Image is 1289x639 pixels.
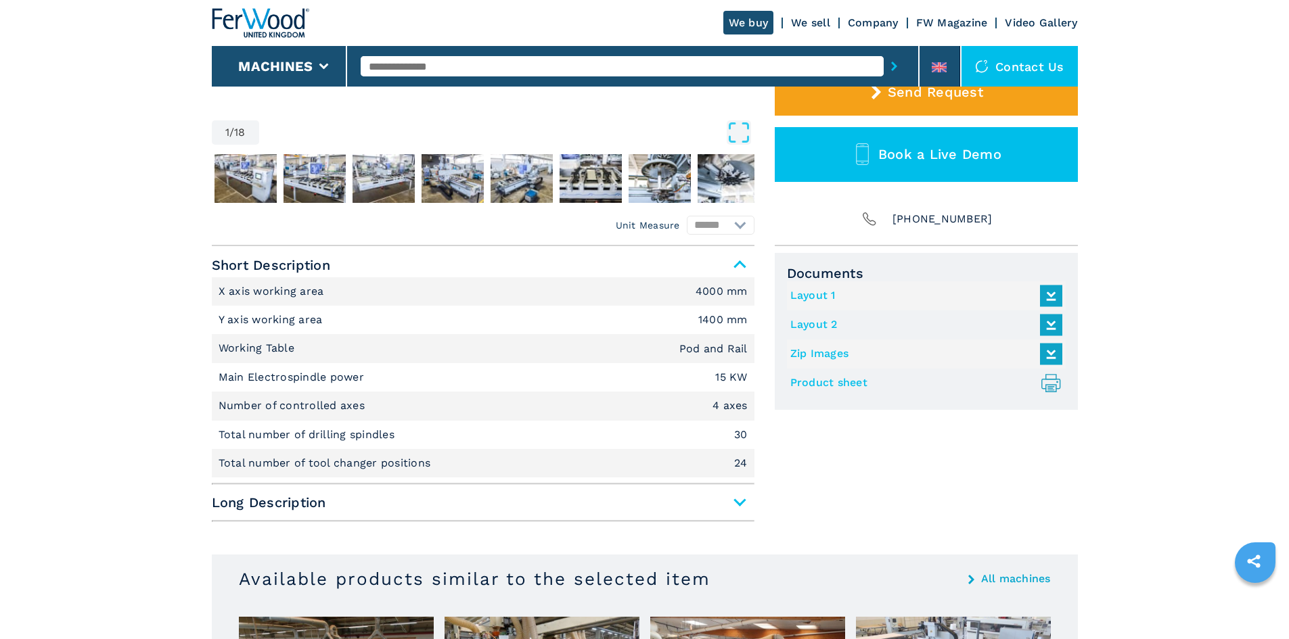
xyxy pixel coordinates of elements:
div: Contact us [962,46,1078,87]
em: 15 KW [715,372,747,383]
img: dcb783e915235ddaa38324b53f5bc05f [422,154,484,203]
img: Phone [860,210,879,229]
iframe: Chat [1231,578,1279,629]
button: Go to Slide 8 [626,151,694,206]
em: 4 axes [713,400,748,411]
a: Layout 2 [790,314,1056,336]
img: 0ee858f131e6dd11e9c123e7f1c076d7 [698,154,760,203]
p: Total number of drilling spindles [219,427,399,442]
span: [PHONE_NUMBER] [892,210,993,229]
span: Short Description [212,253,754,277]
h3: Available products similar to the selected item [239,568,710,590]
span: Send Request [888,84,983,100]
button: Machines [238,58,313,74]
a: We buy [723,11,774,34]
a: Zip Images [790,343,1056,365]
a: We sell [791,16,830,29]
button: Book a Live Demo [775,127,1078,182]
p: X axis working area [219,284,327,299]
img: Ferwood [212,8,309,38]
button: Go to Slide 2 [212,151,279,206]
a: All machines [981,573,1051,584]
button: Go to Slide 4 [350,151,417,206]
em: Unit Measure [616,218,680,232]
nav: Thumbnail Navigation [212,151,754,206]
p: Total number of tool changer positions [219,456,434,471]
img: 0e52579b4568fc0c68e2ca51dbdec0d5 [560,154,622,203]
em: 1400 mm [698,314,748,325]
em: Pod and Rail [679,344,748,354]
button: Go to Slide 6 [488,151,556,206]
div: Short Description [212,277,754,478]
p: Y axis working area [219,312,326,327]
a: Product sheet [790,372,1056,394]
em: 30 [734,429,748,440]
a: Company [848,16,899,29]
span: Long Description [212,490,754,515]
img: 9928691f9e283179e3b5b1ecb336dbc6 [353,154,415,203]
p: Number of controlled axes [219,398,369,413]
span: 1 [225,127,229,138]
em: 4000 mm [696,286,748,297]
a: sharethis [1237,544,1271,578]
em: 24 [734,458,748,469]
a: Video Gallery [1005,16,1077,29]
p: Working Table [219,341,298,356]
span: Documents [787,265,1066,281]
button: submit-button [884,51,905,82]
button: Go to Slide 3 [281,151,348,206]
img: bb903a78ef47e1f11ad4e83976006c33 [491,154,553,203]
span: 18 [234,127,246,138]
p: Main Electrospindle power [219,370,368,385]
button: Go to Slide 9 [695,151,763,206]
button: Go to Slide 7 [557,151,625,206]
button: Send Request [775,68,1078,116]
img: 77e54ffebd424884b543ce312f036cd9 [214,154,277,203]
a: FW Magazine [916,16,988,29]
span: Book a Live Demo [878,146,1001,162]
img: c69f3738eedb17566072170c835d153a [284,154,346,203]
a: Layout 1 [790,285,1056,307]
img: Contact us [975,60,989,73]
button: Open Fullscreen [263,120,751,145]
span: / [229,127,234,138]
button: Go to Slide 5 [419,151,487,206]
img: dc9808c85d8c1e93fb37c8a950a131dc [629,154,691,203]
